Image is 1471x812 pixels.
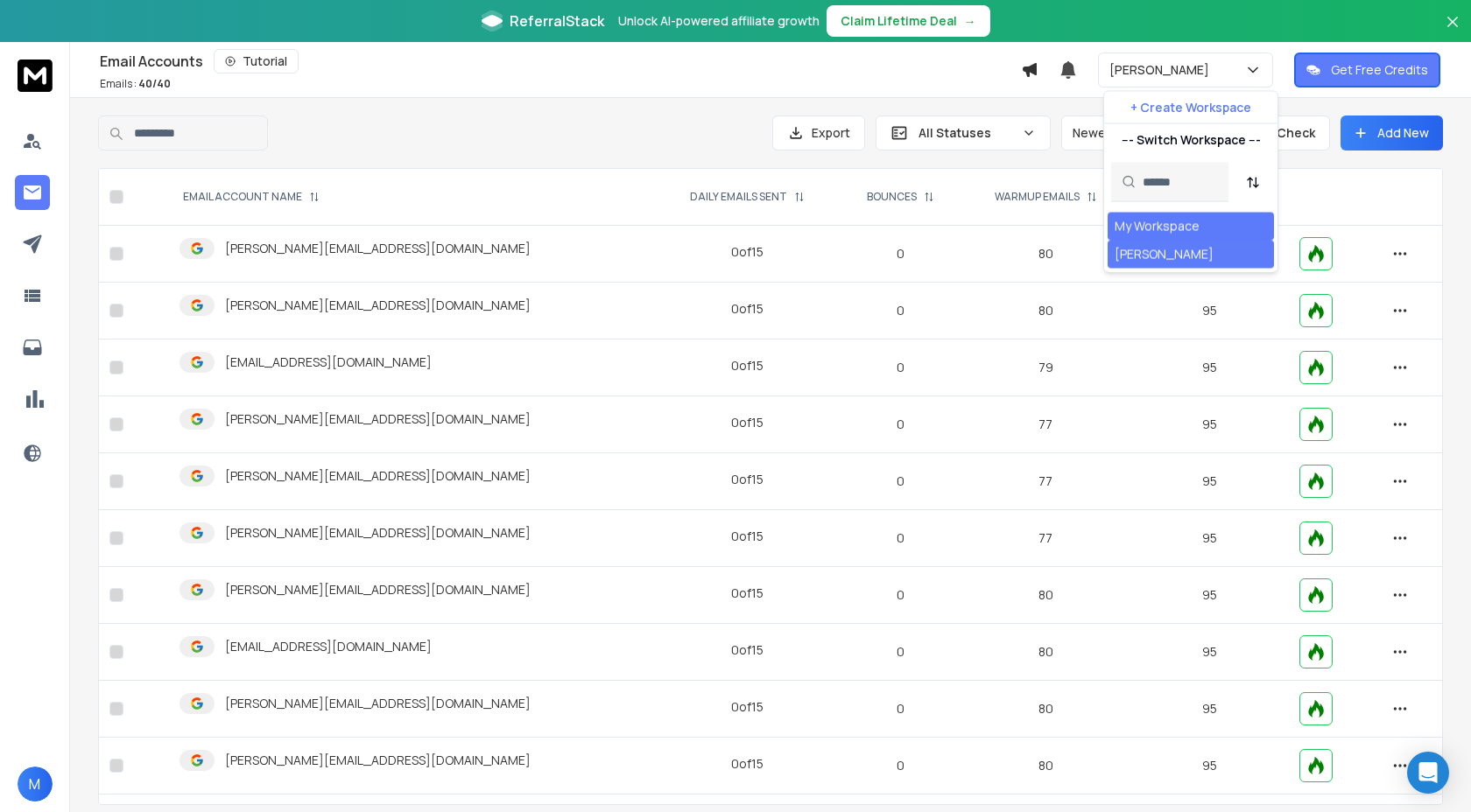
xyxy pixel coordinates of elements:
[100,49,1021,73] div: Email Accounts
[1130,510,1289,567] td: 95
[225,297,531,314] p: [PERSON_NAME][EMAIL_ADDRESS][DOMAIN_NAME]
[138,76,171,91] span: 40 / 40
[214,49,299,73] button: Tutorial
[183,190,320,204] div: EMAIL ACCOUNT NAME
[918,124,1015,142] p: All Statuses
[1104,92,1277,123] button: + Create Workspace
[962,396,1130,453] td: 77
[731,357,764,374] div: 0 of 15
[225,467,531,485] p: [PERSON_NAME][EMAIL_ADDRESS][DOMAIN_NAME]
[1130,99,1251,116] p: + Create Workspace
[867,190,917,204] p: BOUNCES
[1122,131,1261,149] p: --- Switch Workspace ---
[1130,283,1289,339] td: 95
[1130,396,1289,453] td: 95
[731,300,764,318] div: 0 of 15
[225,410,531,428] p: [PERSON_NAME][EMAIL_ADDRESS][DOMAIN_NAME]
[1130,339,1289,396] td: 95
[772,115,865,150] button: Export
[1341,115,1443,150] button: Add New
[225,353,432,371] p: [EMAIL_ADDRESS][DOMAIN_NAME]
[962,283,1130,339] td: 80
[962,624,1130,681] td: 80
[850,757,952,774] p: 0
[850,245,952,262] p: 0
[1130,567,1289,624] td: 95
[225,581,531,598] p: [PERSON_NAME][EMAIL_ADDRESS][DOMAIN_NAME]
[827,5,990,37] button: Claim Lifetime Deal→
[1115,218,1200,235] div: My Workspace
[1441,10,1464,52] button: Close banner
[18,766,53,801] button: M
[1130,738,1289,794] td: 95
[100,77,171,91] p: Emails :
[731,414,764,431] div: 0 of 15
[962,453,1130,510] td: 77
[962,339,1130,396] td: 79
[1109,61,1216,79] p: [PERSON_NAME]
[690,190,787,204] p: DAILY EMAILS SENT
[962,681,1130,738] td: 80
[1294,52,1440,87] button: Get Free Credits
[850,472,952,490] p: 0
[850,359,952,376] p: 0
[225,638,432,655] p: [EMAIL_ADDRESS][DOMAIN_NAME]
[850,302,952,319] p: 0
[731,755,764,773] div: 0 of 15
[962,510,1130,567] td: 77
[962,567,1130,624] td: 80
[225,240,531,257] p: [PERSON_NAME][EMAIL_ADDRESS][DOMAIN_NAME]
[1407,752,1449,794] div: Open Intercom Messenger
[1130,624,1289,681] td: 95
[850,416,952,433] p: 0
[962,226,1130,283] td: 80
[225,752,531,769] p: [PERSON_NAME][EMAIL_ADDRESS][DOMAIN_NAME]
[1130,453,1289,510] td: 95
[731,641,764,659] div: 0 of 15
[618,12,820,30] p: Unlock AI-powered affiliate growth
[225,524,531,542] p: [PERSON_NAME][EMAIL_ADDRESS][DOMAIN_NAME]
[225,695,531,712] p: [PERSON_NAME][EMAIL_ADDRESS][DOMAIN_NAME]
[731,471,764,488] div: 0 of 15
[510,10,604,31] span: ReferralStack
[850,586,952,604] p: 0
[731,243,764,261] div: 0 of 15
[1130,681,1289,738] td: 95
[1235,164,1270,199] button: Sort by Sort A-Z
[850,529,952,547] p: 0
[731,698,764,716] div: 0 of 15
[850,700,952,717] p: 0
[731,528,764,545] div: 0 of 15
[850,643,952,661] p: 0
[1061,115,1175,150] button: Newest
[964,12,976,30] span: →
[962,738,1130,794] td: 80
[1115,246,1214,263] div: [PERSON_NAME]
[731,584,764,602] div: 0 of 15
[995,190,1080,204] p: WARMUP EMAILS
[1331,61,1428,79] p: Get Free Credits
